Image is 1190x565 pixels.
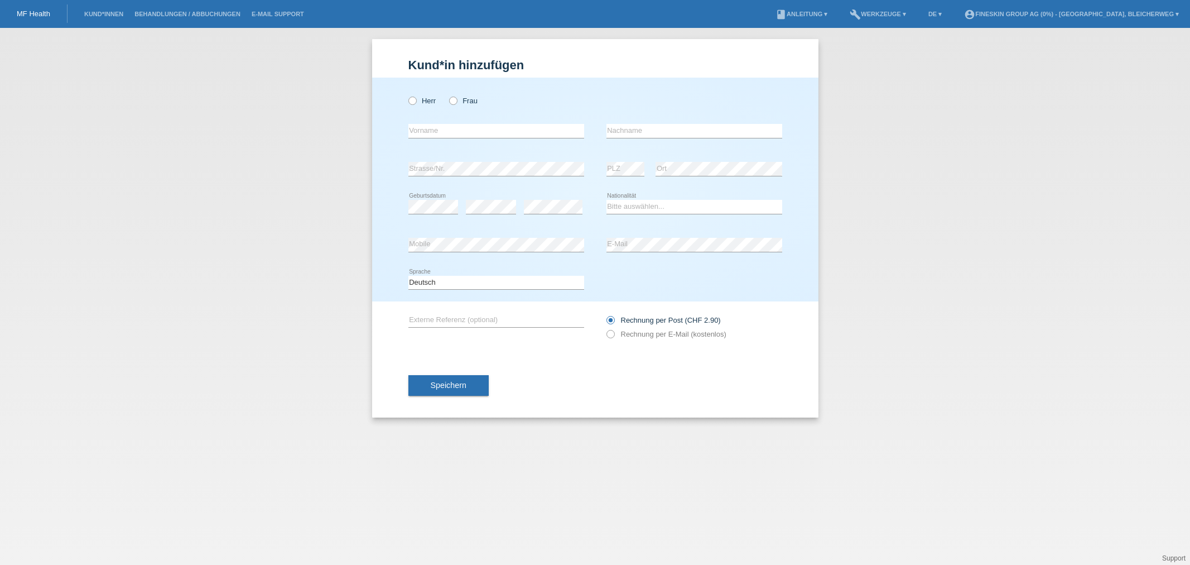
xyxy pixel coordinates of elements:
input: Rechnung per E-Mail (kostenlos) [606,330,614,344]
a: DE ▾ [923,11,947,17]
button: Speichern [408,375,489,396]
label: Rechnung per E-Mail (kostenlos) [606,330,726,338]
input: Herr [408,97,416,104]
h1: Kund*in hinzufügen [408,58,782,72]
a: account_circleFineSkin Group AG (0%) - [GEOGRAPHIC_DATA], Bleicherweg ▾ [958,11,1184,17]
a: Kund*innen [79,11,129,17]
label: Herr [408,97,436,105]
label: Frau [449,97,478,105]
a: bookAnleitung ▾ [770,11,833,17]
a: buildWerkzeuge ▾ [844,11,912,17]
i: account_circle [964,9,975,20]
a: Support [1162,554,1186,562]
input: Rechnung per Post (CHF 2.90) [606,316,614,330]
a: Behandlungen / Abbuchungen [129,11,246,17]
input: Frau [449,97,456,104]
a: MF Health [17,9,50,18]
a: E-Mail Support [246,11,310,17]
i: book [775,9,787,20]
span: Speichern [431,381,466,390]
label: Rechnung per Post (CHF 2.90) [606,316,721,324]
i: build [850,9,861,20]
